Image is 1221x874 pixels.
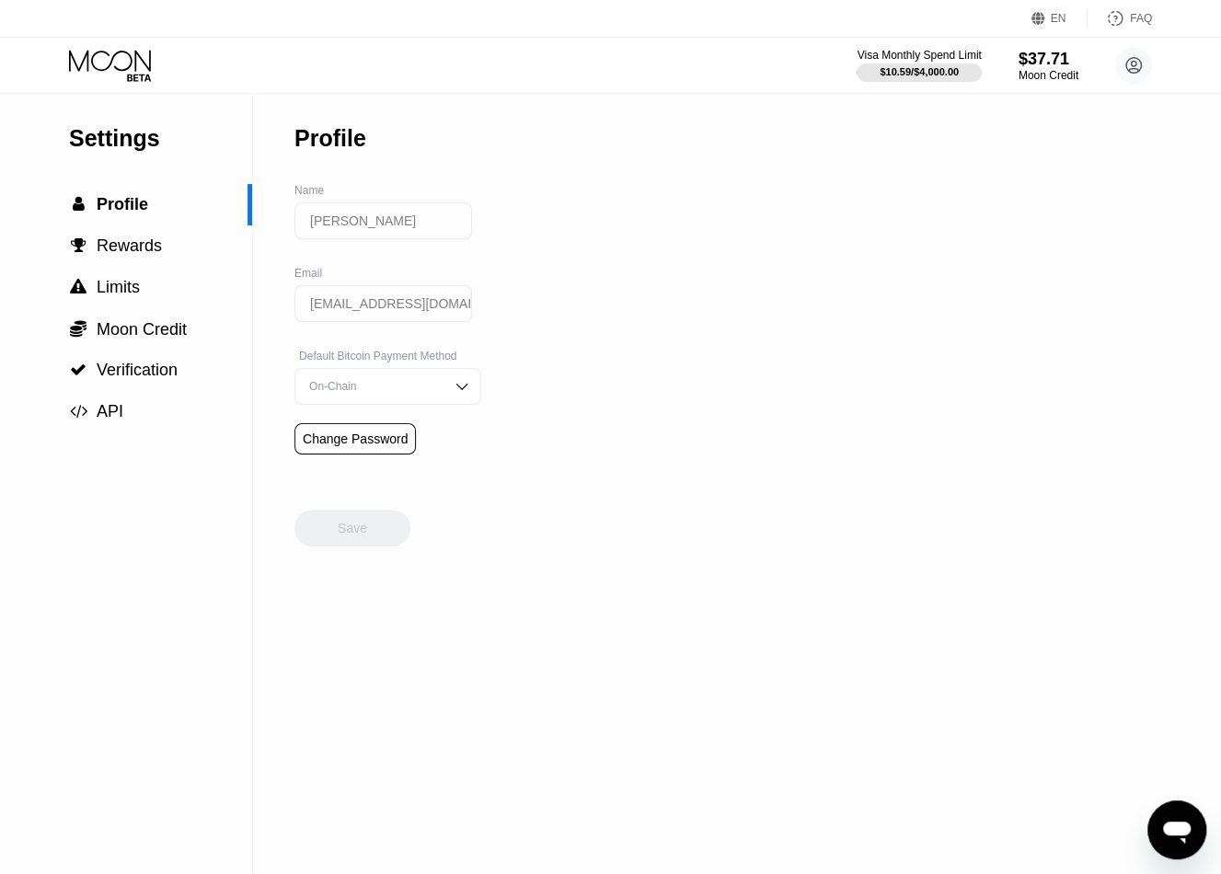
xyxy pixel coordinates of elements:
[294,267,481,280] div: Email
[857,49,981,62] div: Visa Monthly Spend Limit
[70,279,86,295] span: 
[97,195,148,213] span: Profile
[71,237,86,254] span: 
[97,278,140,296] span: Limits
[294,350,481,362] div: Default Bitcoin Payment Method
[69,362,87,378] div: 
[305,380,443,393] div: On-Chain
[1130,12,1152,25] div: FAQ
[97,361,178,379] span: Verification
[97,402,123,420] span: API
[294,184,481,197] div: Name
[857,49,981,82] div: Visa Monthly Spend Limit$10.59/$4,000.00
[69,319,87,338] div: 
[69,237,87,254] div: 
[1019,69,1078,82] div: Moon Credit
[70,362,86,378] span: 
[69,279,87,295] div: 
[97,320,187,339] span: Moon Credit
[1019,50,1078,69] div: $37.71
[294,423,416,454] div: Change Password
[303,431,408,446] div: Change Password
[1051,12,1066,25] div: EN
[1147,800,1206,859] iframe: Кнопка запуска окна обмена сообщениями
[1088,9,1152,28] div: FAQ
[69,125,252,152] div: Settings
[1019,50,1078,82] div: $37.71Moon Credit
[70,403,87,420] span: 
[880,66,959,77] div: $10.59 / $4,000.00
[294,125,366,152] div: Profile
[97,236,162,255] span: Rewards
[1031,9,1088,28] div: EN
[69,403,87,420] div: 
[70,319,86,338] span: 
[69,196,87,213] div: 
[73,196,85,213] span: 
